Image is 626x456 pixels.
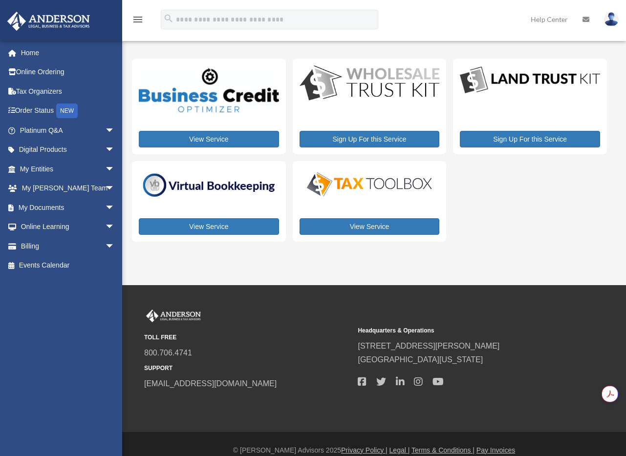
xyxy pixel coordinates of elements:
span: arrow_drop_down [105,179,125,199]
div: NEW [56,104,78,118]
a: Pay Invoices [476,446,515,454]
a: Privacy Policy | [341,446,388,454]
img: User Pic [604,12,619,26]
a: 800.706.4741 [144,349,192,357]
a: Billingarrow_drop_down [7,236,130,256]
a: Events Calendar [7,256,130,275]
span: arrow_drop_down [105,140,125,160]
span: arrow_drop_down [105,159,125,179]
a: My Documentsarrow_drop_down [7,198,130,217]
a: Online Learningarrow_drop_down [7,217,130,237]
a: [STREET_ADDRESS][PERSON_NAME] [358,342,499,350]
small: TOLL FREE [144,332,351,343]
a: Platinum Q&Aarrow_drop_down [7,121,130,140]
i: search [163,13,174,24]
a: [EMAIL_ADDRESS][DOMAIN_NAME] [144,379,277,388]
img: Anderson Advisors Platinum Portal [144,310,203,322]
a: menu [132,17,144,25]
span: arrow_drop_down [105,121,125,141]
i: menu [132,14,144,25]
a: Sign Up For this Service [460,131,600,147]
a: View Service [139,218,279,235]
a: Legal | [389,446,410,454]
a: Sign Up For this Service [300,131,440,147]
small: Headquarters & Operations [358,326,564,336]
a: Digital Productsarrow_drop_down [7,140,125,160]
img: Anderson Advisors Platinum Portal [4,12,93,31]
img: LandTrust_lgo-1.jpg [460,65,600,96]
span: arrow_drop_down [105,198,125,218]
img: WS-Trust-Kit-lgo-1.jpg [300,65,440,103]
a: Terms & Conditions | [411,446,475,454]
a: Online Ordering [7,62,130,82]
span: arrow_drop_down [105,217,125,237]
a: Home [7,43,130,62]
a: Order StatusNEW [7,101,130,121]
a: My Entitiesarrow_drop_down [7,159,130,179]
a: Tax Organizers [7,82,130,101]
span: arrow_drop_down [105,236,125,256]
a: View Service [300,218,440,235]
small: SUPPORT [144,363,351,373]
a: [GEOGRAPHIC_DATA][US_STATE] [358,355,483,364]
a: My [PERSON_NAME] Teamarrow_drop_down [7,179,130,198]
a: View Service [139,131,279,147]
